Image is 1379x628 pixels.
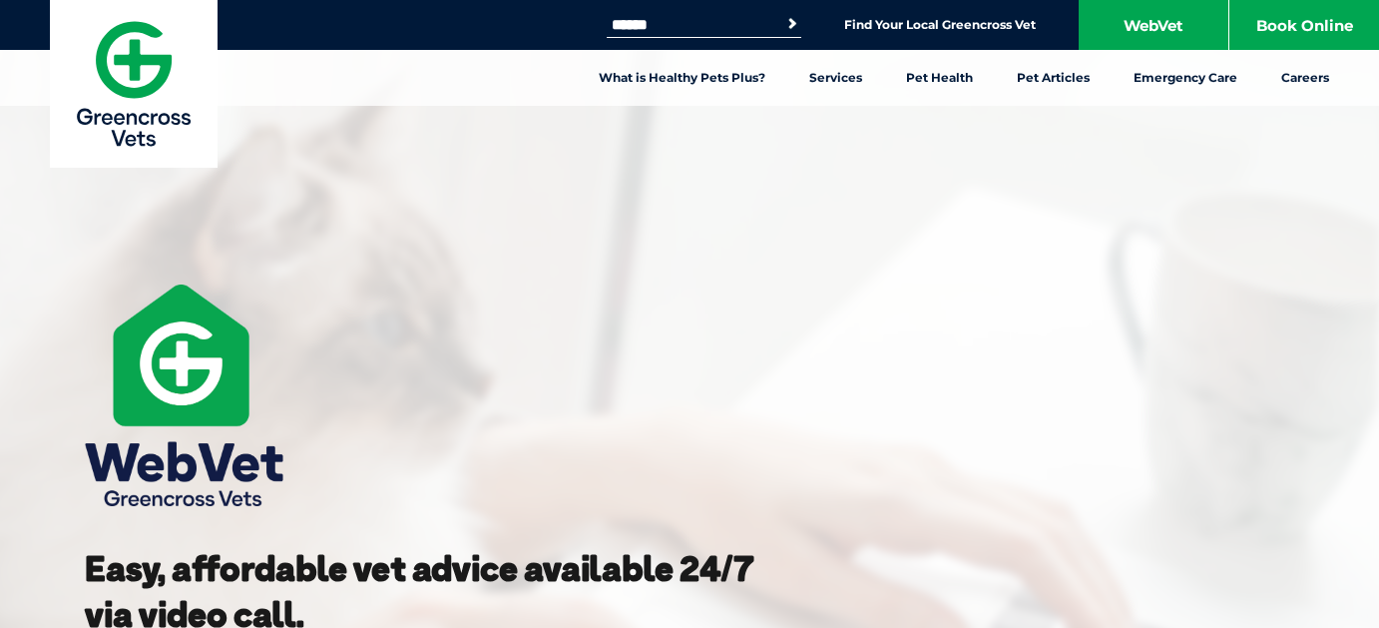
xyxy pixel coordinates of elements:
a: Services [787,50,884,106]
a: What is Healthy Pets Plus? [577,50,787,106]
a: Careers [1259,50,1351,106]
a: Pet Articles [995,50,1112,106]
a: Find Your Local Greencross Vet [844,17,1036,33]
button: Search [782,14,802,34]
a: Emergency Care [1112,50,1259,106]
a: Pet Health [884,50,995,106]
